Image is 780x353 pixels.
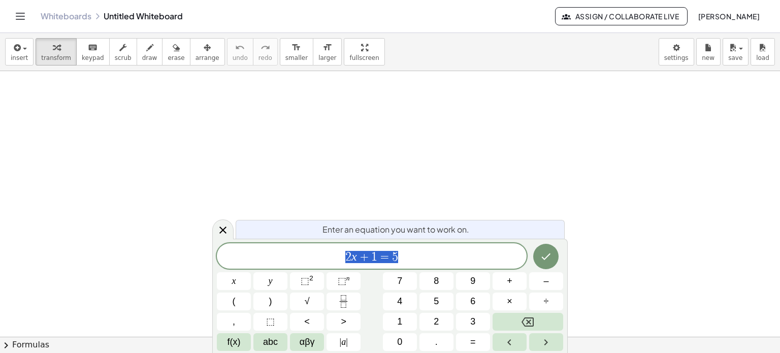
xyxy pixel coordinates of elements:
[470,295,475,308] span: 6
[470,335,476,349] span: =
[383,313,417,331] button: 1
[344,38,384,66] button: fullscreen
[345,251,351,263] span: 2
[36,38,77,66] button: transform
[233,315,235,329] span: ,
[269,295,272,308] span: )
[217,272,251,290] button: x
[269,274,273,288] span: y
[371,251,377,263] span: 1
[190,38,225,66] button: arrange
[555,7,688,25] button: Assign / Collaborate Live
[12,8,28,24] button: Toggle navigation
[266,315,275,329] span: ⬚
[470,315,475,329] span: 3
[728,54,742,61] span: save
[322,223,469,236] span: Enter an equation you want to work on.
[397,335,402,349] span: 0
[82,54,104,61] span: keypad
[290,313,324,331] button: Less than
[493,333,527,351] button: Left arrow
[659,38,694,66] button: settings
[383,333,417,351] button: 0
[162,38,190,66] button: erase
[196,54,219,61] span: arrange
[290,333,324,351] button: Greek alphabet
[76,38,110,66] button: keyboardkeypad
[435,335,438,349] span: .
[88,42,97,54] i: keyboard
[305,295,310,308] span: √
[341,315,346,329] span: >
[456,333,490,351] button: Equals
[529,272,563,290] button: Minus
[723,38,749,66] button: save
[217,313,251,331] button: ,
[529,333,563,351] button: Right arrow
[383,272,417,290] button: 7
[227,38,253,66] button: undoundo
[318,54,336,61] span: larger
[313,38,342,66] button: format_sizelarger
[41,11,91,21] a: Whiteboards
[280,38,313,66] button: format_sizesmaller
[227,335,241,349] span: f(x)
[493,293,527,310] button: Times
[383,293,417,310] button: 4
[419,333,453,351] button: .
[217,333,251,351] button: Functions
[397,274,402,288] span: 7
[698,12,760,21] span: [PERSON_NAME]
[493,313,563,331] button: Backspace
[327,333,361,351] button: Absolute value
[232,274,236,288] span: x
[5,38,34,66] button: insert
[397,295,402,308] span: 4
[696,38,721,66] button: new
[290,293,324,310] button: Square root
[543,274,548,288] span: –
[327,272,361,290] button: Superscript
[702,54,714,61] span: new
[168,54,184,61] span: erase
[340,337,342,347] span: |
[349,54,379,61] span: fullscreen
[419,313,453,331] button: 2
[41,54,71,61] span: transform
[233,54,248,61] span: undo
[253,272,287,290] button: y
[434,315,439,329] span: 2
[142,54,157,61] span: draw
[456,272,490,290] button: 9
[322,42,332,54] i: format_size
[253,293,287,310] button: )
[529,293,563,310] button: Divide
[533,244,559,269] button: Done
[263,335,278,349] span: abc
[346,274,350,282] sup: n
[690,7,768,25] button: [PERSON_NAME]
[261,42,270,54] i: redo
[664,54,689,61] span: settings
[327,293,361,310] button: Fraction
[340,335,348,349] span: a
[751,38,775,66] button: load
[507,295,512,308] span: ×
[392,251,398,263] span: 5
[301,276,309,286] span: ⬚
[300,335,315,349] span: αβγ
[434,274,439,288] span: 8
[456,313,490,331] button: 3
[544,295,549,308] span: ÷
[397,315,402,329] span: 1
[351,250,357,263] var: x
[346,337,348,347] span: |
[109,38,137,66] button: scrub
[285,54,308,61] span: smaller
[235,42,245,54] i: undo
[419,293,453,310] button: 5
[338,276,346,286] span: ⬚
[327,313,361,331] button: Greater than
[115,54,132,61] span: scrub
[493,272,527,290] button: Plus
